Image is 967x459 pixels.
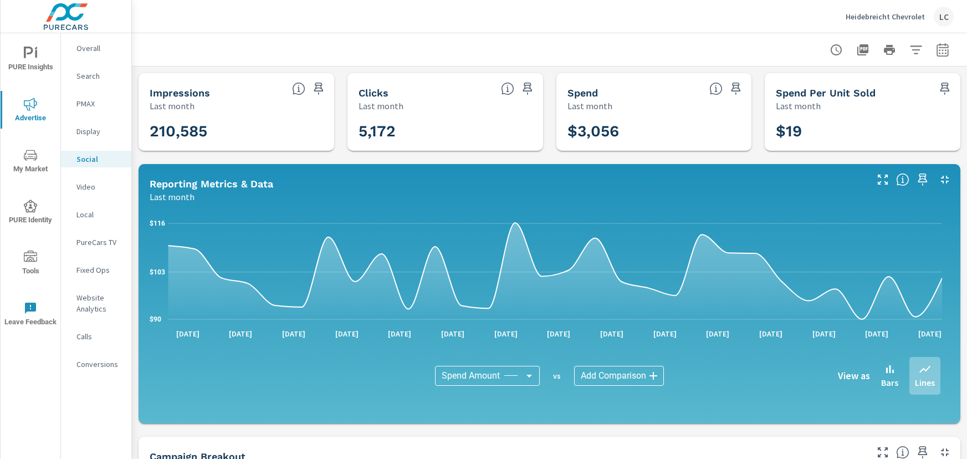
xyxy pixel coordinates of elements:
[776,87,876,99] h5: Spend Per Unit Sold
[61,262,131,278] div: Fixed Ops
[76,126,122,137] p: Display
[646,328,684,339] p: [DATE]
[359,122,532,141] h3: 5,172
[150,87,210,99] h5: Impressions
[442,370,500,381] span: Spend Amount
[592,328,631,339] p: [DATE]
[910,328,949,339] p: [DATE]
[878,39,901,61] button: Print Report
[905,39,927,61] button: Apply Filters
[751,328,790,339] p: [DATE]
[76,98,122,109] p: PMAX
[709,82,723,95] span: The amount of money spent on advertising during the period.
[150,190,195,203] p: Last month
[150,178,273,190] h5: Reporting Metrics & Data
[76,237,122,248] p: PureCars TV
[896,446,909,459] span: This is a summary of Social performance results by campaign. Each column can be sorted.
[776,99,821,113] p: Last month
[274,328,313,339] p: [DATE]
[150,315,161,323] text: $90
[61,40,131,57] div: Overall
[934,7,954,27] div: LC
[61,328,131,345] div: Calls
[540,371,574,381] p: vs
[61,206,131,223] div: Local
[698,328,737,339] p: [DATE]
[932,39,954,61] button: Select Date Range
[76,154,122,165] p: Social
[4,98,57,125] span: Advertise
[574,366,664,386] div: Add Comparison
[936,171,954,188] button: Minimize Widget
[310,80,328,98] span: Save this to your personalized report
[4,149,57,176] span: My Market
[61,178,131,195] div: Video
[805,328,843,339] p: [DATE]
[776,122,949,141] h3: $19
[359,99,403,113] p: Last month
[915,376,935,389] p: Lines
[433,328,472,339] p: [DATE]
[936,80,954,98] span: Save this to your personalized report
[838,370,870,381] h6: View as
[519,80,536,98] span: Save this to your personalized report
[76,70,122,81] p: Search
[857,328,896,339] p: [DATE]
[61,234,131,251] div: PureCars TV
[501,82,514,95] span: The number of times an ad was clicked by a consumer.
[61,68,131,84] div: Search
[76,359,122,370] p: Conversions
[846,12,925,22] p: Heidebreicht Chevrolet
[487,328,525,339] p: [DATE]
[76,331,122,342] p: Calls
[539,328,578,339] p: [DATE]
[380,328,419,339] p: [DATE]
[328,328,366,339] p: [DATE]
[150,99,195,113] p: Last month
[567,99,612,113] p: Last month
[61,95,131,112] div: PMAX
[567,122,741,141] h3: $3,056
[896,173,909,186] span: Understand Social data over time and see how metrics compare to each other.
[1,33,60,339] div: nav menu
[435,366,540,386] div: Spend Amount
[61,151,131,167] div: Social
[4,251,57,278] span: Tools
[4,302,57,329] span: Leave Feedback
[168,328,207,339] p: [DATE]
[150,220,165,227] text: $116
[359,87,388,99] h5: Clicks
[61,289,131,317] div: Website Analytics
[874,171,892,188] button: Make Fullscreen
[881,376,898,389] p: Bars
[76,264,122,276] p: Fixed Ops
[61,123,131,140] div: Display
[4,47,57,74] span: PURE Insights
[567,87,598,99] h5: Spend
[852,39,874,61] button: "Export Report to PDF"
[914,171,932,188] span: Save this to your personalized report
[727,80,745,98] span: Save this to your personalized report
[221,328,260,339] p: [DATE]
[150,122,323,141] h3: 210,585
[150,268,165,276] text: $103
[76,209,122,220] p: Local
[4,200,57,227] span: PURE Identity
[76,292,122,314] p: Website Analytics
[61,356,131,373] div: Conversions
[581,370,646,381] span: Add Comparison
[76,181,122,192] p: Video
[76,43,122,54] p: Overall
